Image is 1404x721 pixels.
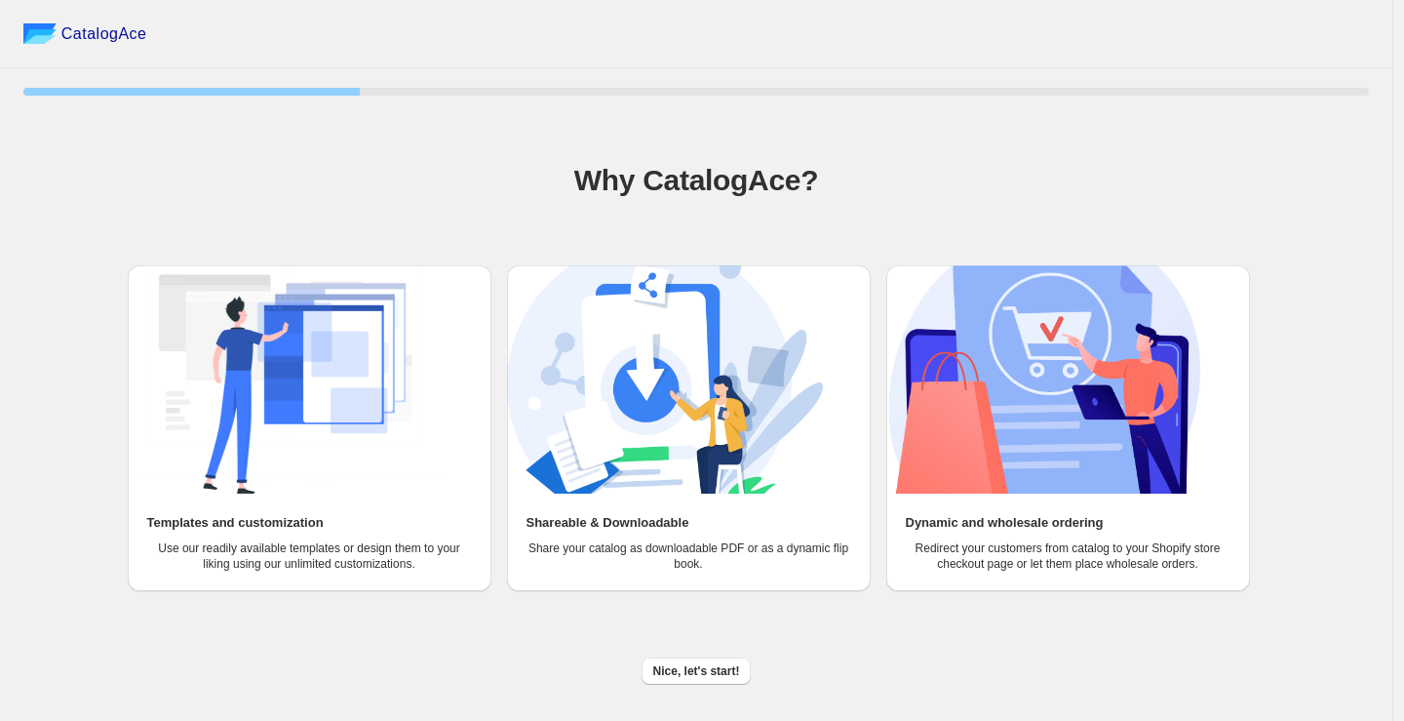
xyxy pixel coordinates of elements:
[642,658,752,685] button: Nice, let's start!
[147,513,324,533] h2: Templates and customization
[653,663,740,679] span: Nice, let's start!
[23,161,1369,200] h1: Why CatalogAce?
[61,24,147,44] span: CatalogAce
[906,541,1230,572] p: Redirect your customers from catalog to your Shopify store checkout page or let them place wholes...
[906,513,1104,533] h2: Dynamic and wholesale ordering
[507,265,823,494] img: Shareable & Downloadable
[128,265,444,494] img: Templates and customization
[147,541,472,572] p: Use our readily available templates or design them to your liking using our unlimited customizati...
[886,265,1202,494] img: Dynamic and wholesale ordering
[23,23,57,44] img: catalog ace
[526,541,851,572] p: Share your catalog as downloadable PDF or as a dynamic flip book.
[526,513,689,533] h2: Shareable & Downloadable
